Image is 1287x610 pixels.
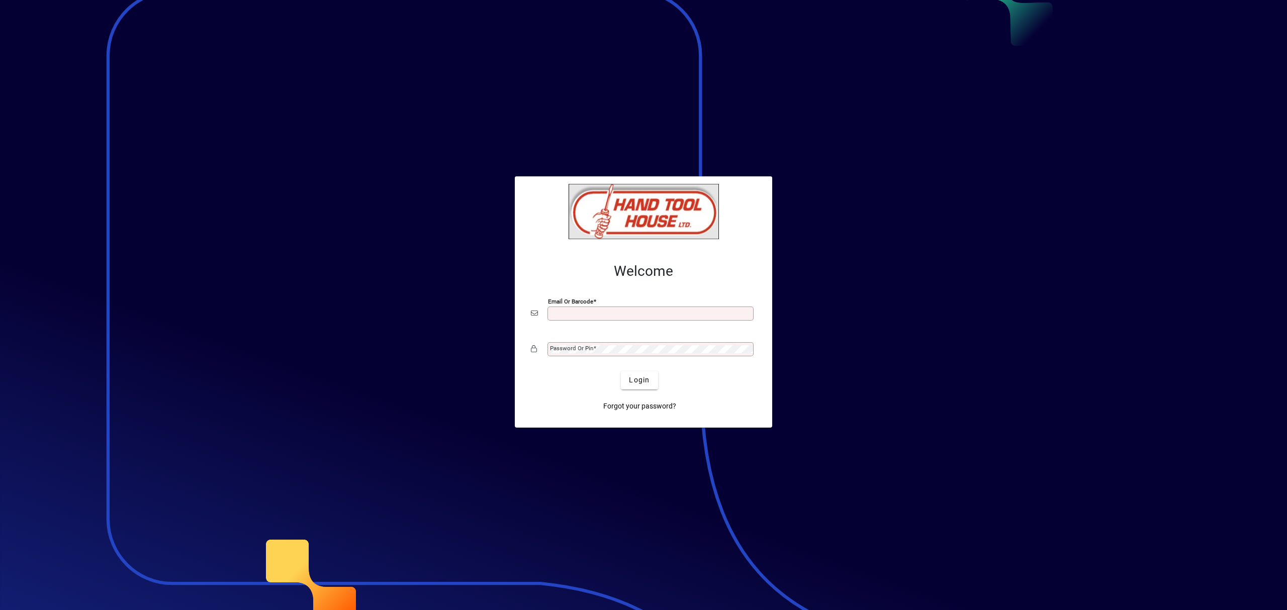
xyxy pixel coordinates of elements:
button: Login [621,371,658,389]
a: Forgot your password? [599,397,680,416]
span: Forgot your password? [603,401,676,412]
h2: Welcome [531,263,756,280]
span: Login [629,375,650,385]
mat-label: Email or Barcode [548,297,593,304]
mat-label: Password or Pin [550,345,593,352]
